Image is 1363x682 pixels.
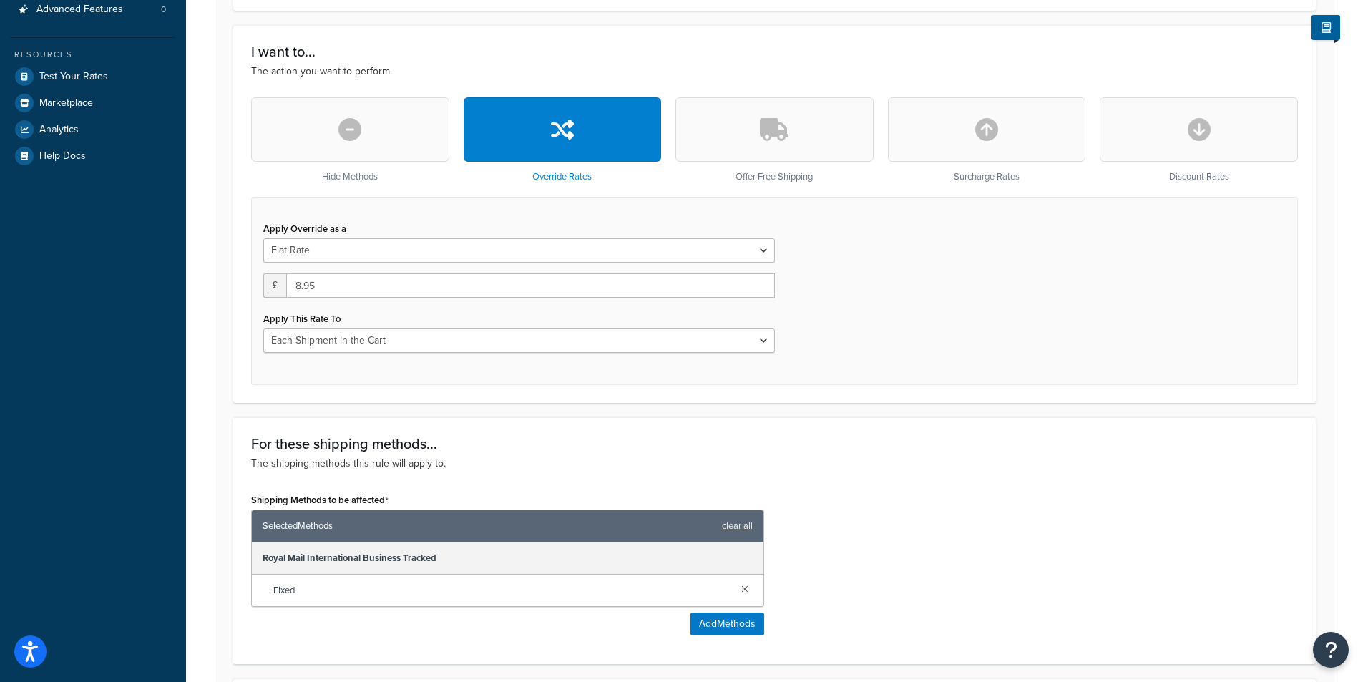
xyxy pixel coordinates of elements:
span: 0 [161,4,166,16]
span: Marketplace [39,97,93,109]
p: The shipping methods this rule will apply to. [251,456,1298,472]
span: Advanced Features [36,4,123,16]
div: Offer Free Shipping [675,97,874,182]
p: The action you want to perform. [251,64,1298,79]
a: clear all [722,516,753,536]
div: Surcharge Rates [888,97,1086,182]
a: Marketplace [11,90,175,116]
label: Shipping Methods to be affected [251,495,389,506]
div: Resources [11,49,175,61]
label: Apply This Rate To [263,313,341,324]
div: Hide Methods [251,97,449,182]
div: Discount Rates [1100,97,1298,182]
a: Help Docs [11,143,175,169]
button: AddMethods [690,613,764,635]
h3: I want to... [251,44,1298,59]
span: Help Docs [39,150,86,162]
div: Royal Mail International Business Tracked [252,542,763,575]
a: Test Your Rates [11,64,175,89]
a: Analytics [11,117,175,142]
button: Show Help Docs [1311,15,1340,40]
span: £ [263,273,286,298]
span: Analytics [39,124,79,136]
label: Apply Override as a [263,223,346,234]
div: Override Rates [464,97,662,182]
span: Selected Methods [263,516,715,536]
span: Fixed [273,580,730,600]
h3: For these shipping methods... [251,436,1298,452]
button: Open Resource Center [1313,632,1349,668]
span: Test Your Rates [39,71,108,83]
